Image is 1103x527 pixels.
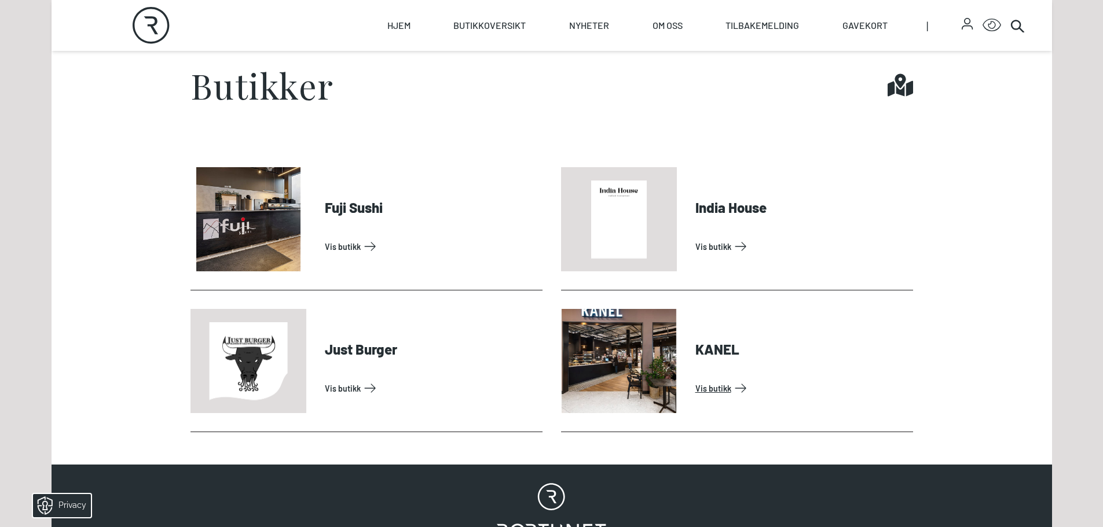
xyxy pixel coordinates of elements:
a: Vis Butikk: Fuji Sushi [325,237,538,256]
a: Vis Butikk: KANEL [695,379,908,397]
button: Open Accessibility Menu [983,16,1001,35]
a: Vis Butikk: India House [695,237,908,256]
h1: Butikker [190,68,334,102]
a: Vis Butikk: Just Burger [325,379,538,397]
iframe: Manage Preferences [12,490,106,521]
